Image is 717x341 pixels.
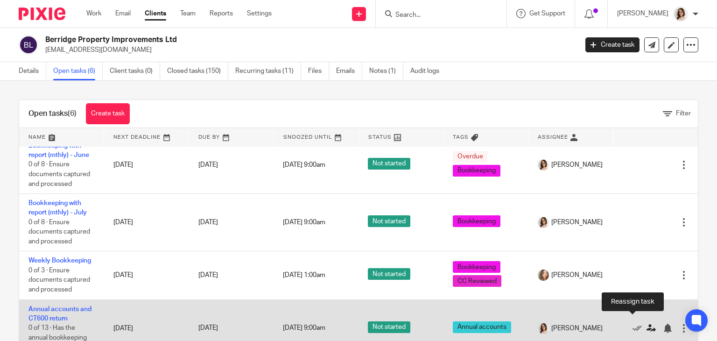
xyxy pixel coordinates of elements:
img: Caroline%20-%20HS%20-%20LI.png [538,323,549,334]
span: [DATE] 9:00am [283,219,325,226]
img: Caroline%20-%20HS%20-%20LI.png [538,159,549,170]
a: Files [308,62,329,80]
h1: Open tasks [28,109,77,119]
input: Search [394,11,478,20]
span: [PERSON_NAME] [551,324,603,333]
a: Closed tasks (150) [167,62,228,80]
span: 0 of 8 · Ensure documents captured and processed [28,162,90,187]
img: Pixie [19,7,65,20]
td: [DATE] [104,136,189,193]
a: Weekly Bookkeeping [28,257,91,264]
span: [DATE] 1:00am [283,272,325,278]
span: Get Support [529,10,565,17]
td: [DATE] [104,194,189,251]
span: [DATE] [198,219,218,226]
a: Reports [210,9,233,18]
span: Not started [368,215,410,227]
a: Clients [145,9,166,18]
span: Filter [676,110,691,117]
span: [DATE] [198,162,218,168]
span: 0 of 3 · Ensure documents captured and processed [28,267,90,293]
a: Bookkeeping with report (mthly) - July [28,200,87,216]
span: (6) [68,110,77,117]
span: Bookkeeping [453,261,500,273]
a: Create task [585,37,640,52]
p: [PERSON_NAME] [617,9,668,18]
a: Details [19,62,46,80]
a: Client tasks (0) [110,62,160,80]
span: Not started [368,158,410,170]
img: svg%3E [19,35,38,55]
td: [DATE] [104,251,189,299]
span: Annual accounts [453,321,511,333]
span: [PERSON_NAME] [551,270,603,280]
span: [DATE] 9:00am [283,162,325,168]
a: Settings [247,9,272,18]
a: Emails [336,62,362,80]
a: Mark as done [633,323,647,333]
img: Caroline%20-%20HS%20-%20LI.png [538,217,549,228]
span: CC Reviewed [453,275,501,287]
span: [DATE] [198,325,218,332]
h2: Berridge Property Improvements Ltd [45,35,466,45]
span: [PERSON_NAME] [551,218,603,227]
span: Status [368,135,392,140]
span: 0 of 8 · Ensure documents captured and processed [28,219,90,245]
p: [EMAIL_ADDRESS][DOMAIN_NAME] [45,45,571,55]
span: Tags [453,135,469,140]
img: charl-profile%20pic.jpg [538,270,549,281]
span: [PERSON_NAME] [551,160,603,170]
a: Email [115,9,131,18]
span: Not started [368,321,410,333]
span: Bookkeeping [453,165,500,177]
a: Annual accounts and CT600 return [28,306,91,322]
a: Audit logs [410,62,446,80]
a: Create task [86,103,130,124]
img: Caroline%20-%20HS%20-%20LI.png [673,7,688,21]
span: [DATE] [198,272,218,278]
a: Open tasks (6) [53,62,103,80]
span: [DATE] 9:00am [283,325,325,332]
a: Notes (1) [369,62,403,80]
a: Team [180,9,196,18]
a: Recurring tasks (11) [235,62,301,80]
span: Bookkeeping [453,215,500,227]
span: Overdue [453,151,488,163]
a: Work [86,9,101,18]
span: Snoozed Until [283,135,332,140]
span: Not started [368,268,410,280]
